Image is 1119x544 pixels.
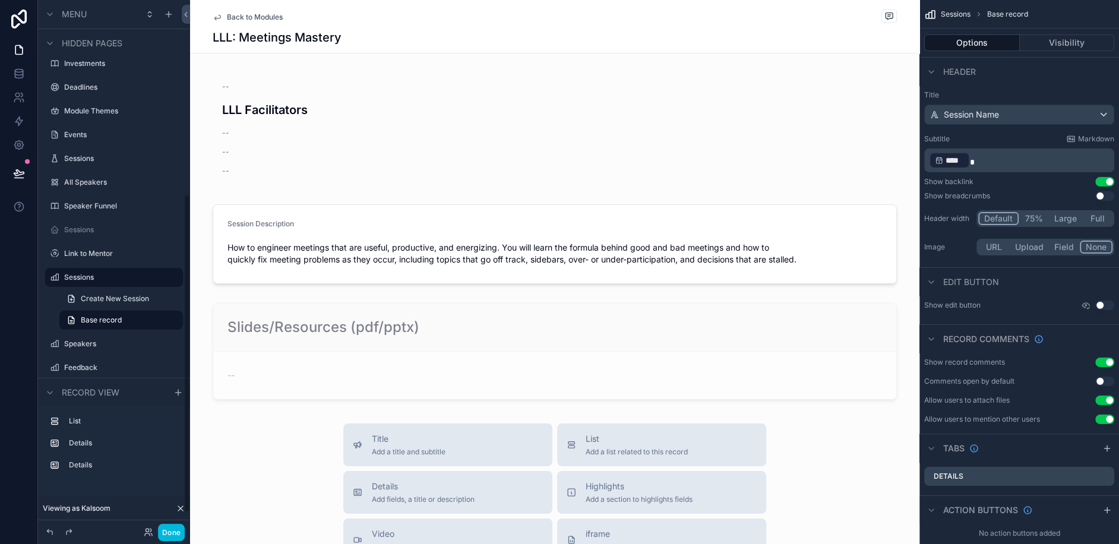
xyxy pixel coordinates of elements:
[987,10,1028,19] span: Base record
[213,29,342,46] h1: LLL: Meetings Mastery
[586,495,693,504] span: Add a section to highlights fields
[62,8,87,20] span: Menu
[944,109,999,121] span: Session Name
[978,241,1010,254] button: URL
[924,177,973,186] div: Show backlink
[372,447,445,457] span: Add a title and subtitle
[586,433,688,445] span: List
[586,447,688,457] span: Add a list related to this record
[924,415,1040,424] div: Allow users to mention other users
[924,358,1005,367] div: Show record comments
[213,12,283,22] a: Back to Modules
[934,472,963,481] label: Details
[924,377,1014,386] div: Comments open by default
[64,178,176,187] label: All Speakers
[924,34,1020,51] button: Options
[924,148,1114,172] div: scrollable content
[919,524,1119,543] div: No action buttons added
[557,423,766,466] button: ListAdd a list related to this record
[941,10,971,19] span: Sessions
[64,339,176,349] label: Speakers
[59,289,183,308] a: Create New Session
[1020,34,1115,51] button: Visibility
[943,504,1018,516] span: Action buttons
[978,212,1019,225] button: Default
[69,438,173,448] label: Details
[924,214,972,223] label: Header width
[69,460,173,470] label: Details
[62,37,122,49] span: Hidden pages
[81,315,122,325] span: Base record
[69,416,173,426] label: List
[158,524,185,541] button: Done
[62,387,119,398] span: Record view
[372,528,440,540] span: Video
[586,528,658,540] span: iframe
[1078,134,1114,144] span: Markdown
[64,363,176,372] label: Feedback
[1019,212,1049,225] button: 75%
[924,301,981,310] label: Show edit button
[372,495,475,504] span: Add fields, a title or description
[943,442,965,454] span: Tabs
[1010,241,1049,254] button: Upload
[59,311,183,330] a: Base record
[43,504,110,513] span: Viewing as Kalsoom
[924,105,1114,125] button: Session Name
[943,333,1029,345] span: Record comments
[1082,212,1112,225] button: Full
[1066,134,1114,144] a: Markdown
[924,396,1010,405] div: Allow users to attach files
[1080,241,1112,254] button: None
[924,90,1114,100] label: Title
[343,423,552,466] button: TitleAdd a title and subtitle
[343,471,552,514] button: DetailsAdd fields, a title or description
[81,294,149,303] span: Create New Session
[1049,212,1082,225] button: Large
[64,273,176,282] label: Sessions
[924,134,950,144] label: Subtitle
[64,83,176,92] label: Deadlines
[924,191,990,201] div: Show breadcrumbs
[64,59,176,68] label: Investments
[64,201,176,211] label: Speaker Funnel
[64,249,176,258] label: Link to Mentor
[924,242,972,252] label: Image
[64,106,176,116] label: Module Themes
[943,66,976,78] span: Header
[227,12,283,22] span: Back to Modules
[557,471,766,514] button: HighlightsAdd a section to highlights fields
[586,480,693,492] span: Highlights
[64,225,176,235] label: Sessions
[64,154,176,163] label: Sessions
[372,433,445,445] span: Title
[38,406,190,486] div: scrollable content
[943,276,999,288] span: Edit button
[64,130,176,140] label: Events
[372,480,475,492] span: Details
[1049,241,1080,254] button: Field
